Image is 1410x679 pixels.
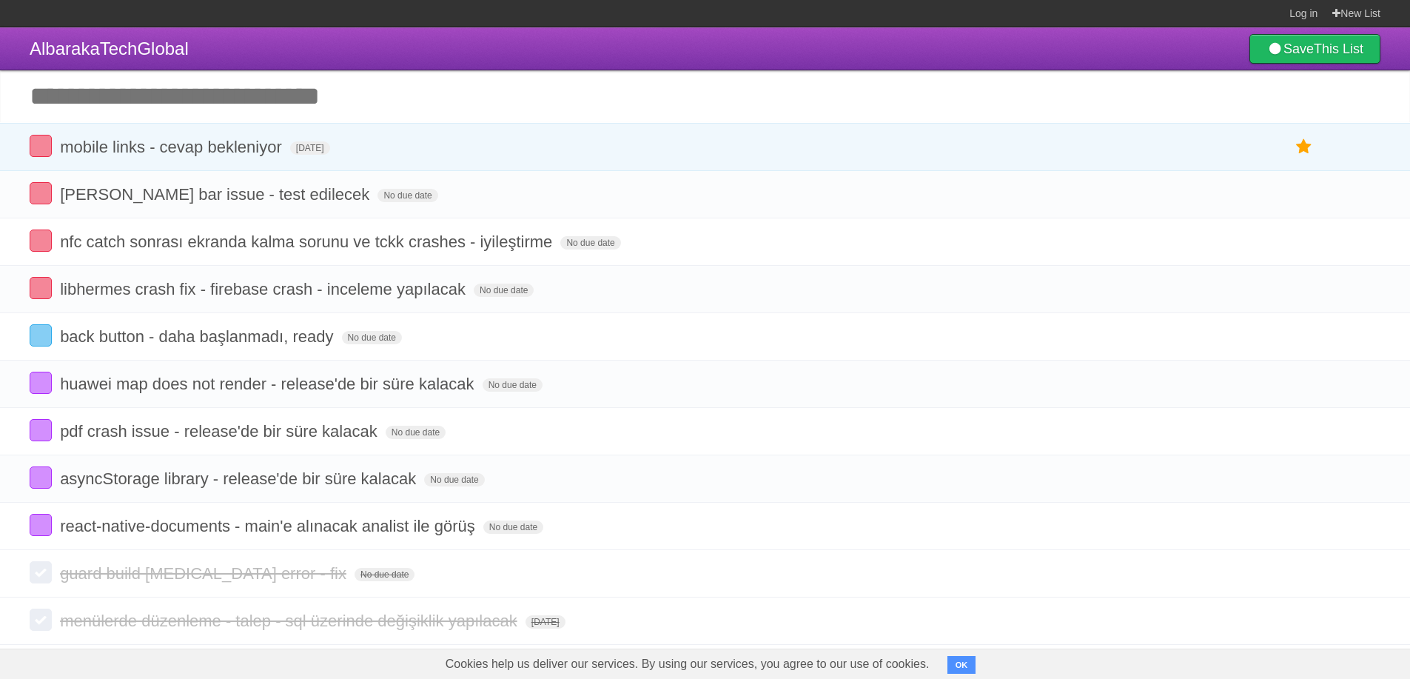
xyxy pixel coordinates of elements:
span: pdf crash issue - release'de bir süre kalacak [60,422,381,441]
span: [PERSON_NAME] bar issue - test edilecek [60,185,373,204]
span: No due date [386,426,446,439]
label: Star task [1290,230,1318,254]
span: No due date [483,378,543,392]
span: AlbarakaTechGlobal [30,39,189,58]
span: No due date [560,236,620,250]
span: mobile links - cevap bekleniyor [60,138,286,156]
label: Done [30,609,52,631]
span: No due date [355,568,414,581]
b: This List [1314,41,1363,56]
span: Cookies help us deliver our services. By using our services, you agree to our use of cookies. [431,649,944,679]
label: Star task [1290,372,1318,396]
label: Star task [1290,277,1318,301]
label: Star task [1290,466,1318,491]
label: Star task [1290,182,1318,207]
label: Done [30,277,52,299]
button: OK [947,656,976,674]
label: Done [30,324,52,347]
label: Done [30,135,52,157]
label: Star task [1290,514,1318,538]
span: libhermes crash fix - firebase crash - inceleme yapılacak [60,280,469,298]
label: Done [30,230,52,252]
span: asyncStorage library - release'de bir süre kalacak [60,469,420,488]
span: react-native-documents - main'e alınacak analist ile görüş [60,517,479,535]
span: nfc catch sonrası ekranda kalma sorunu ve tckk crashes - iyileştirme [60,233,556,251]
label: Done [30,419,52,441]
span: guard build [MEDICAL_DATA] error - fix [60,564,350,583]
span: No due date [424,473,484,486]
span: [DATE] [290,141,330,155]
label: Star task [1290,135,1318,159]
a: SaveThis List [1249,34,1380,64]
label: Star task [1290,324,1318,349]
label: Done [30,372,52,394]
span: back button - daha başlanmadı, ready [60,327,337,346]
label: Star task [1290,419,1318,444]
label: Done [30,182,52,204]
span: No due date [483,521,543,534]
span: menülerde düzenleme - talep - sql üzerinde değişiklik yapılacak [60,612,521,630]
span: No due date [342,331,402,344]
span: [DATE] [526,615,565,629]
span: huawei map does not render - release'de bir süre kalacak [60,375,477,393]
span: No due date [474,284,534,297]
label: Done [30,466,52,489]
span: No due date [377,189,437,202]
label: Done [30,514,52,536]
label: Done [30,561,52,583]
